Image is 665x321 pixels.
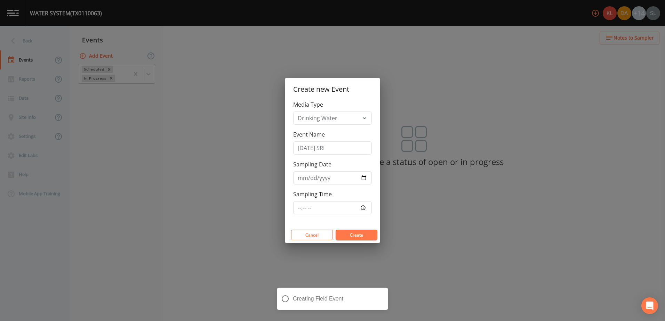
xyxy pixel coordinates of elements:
[285,78,380,100] h2: Create new Event
[293,190,332,198] label: Sampling Time
[291,230,333,240] button: Cancel
[336,230,377,240] button: Create
[293,160,331,168] label: Sampling Date
[293,130,325,139] label: Event Name
[293,100,323,109] label: Media Type
[277,288,388,310] div: Creating Field Event
[641,297,658,314] div: Open Intercom Messenger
